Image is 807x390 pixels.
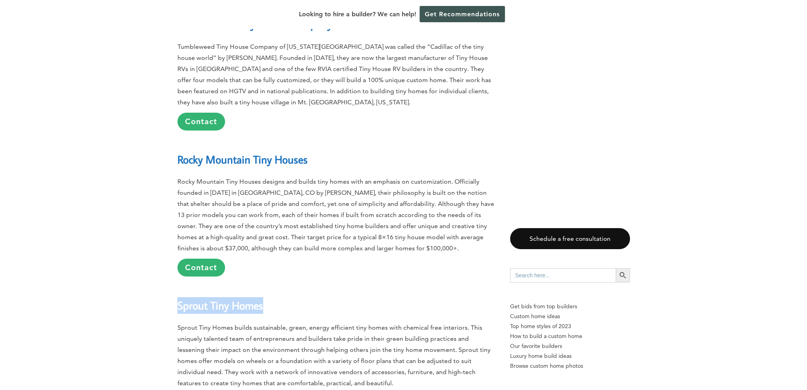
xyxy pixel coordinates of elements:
[510,228,630,249] a: Schedule a free consultation
[420,6,505,22] a: Get Recommendations
[177,152,308,166] a: Rocky Mountain Tiny Houses
[510,268,616,282] input: Search here...
[177,176,494,277] p: Rocky Mountain Tiny Houses designs and builds tiny homes with an emphasis on customization. Offic...
[510,311,630,321] a: Custom home ideas
[510,361,630,371] a: Browse custom home photos
[177,298,263,312] a: Sprout Tiny Homes
[510,321,630,331] a: Top home styles of 2023
[177,41,494,131] p: Tumbleweed Tiny House Company of [US_STATE][GEOGRAPHIC_DATA] was called the “Cadillac of the tiny...
[510,351,630,361] a: Luxury home build ideas
[618,271,627,280] svg: Search
[510,341,630,351] a: Our favorite builders
[177,259,225,277] a: Contact
[510,302,630,311] p: Get bids from top builders
[177,113,225,131] a: Contact
[510,331,630,341] a: How to build a custom home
